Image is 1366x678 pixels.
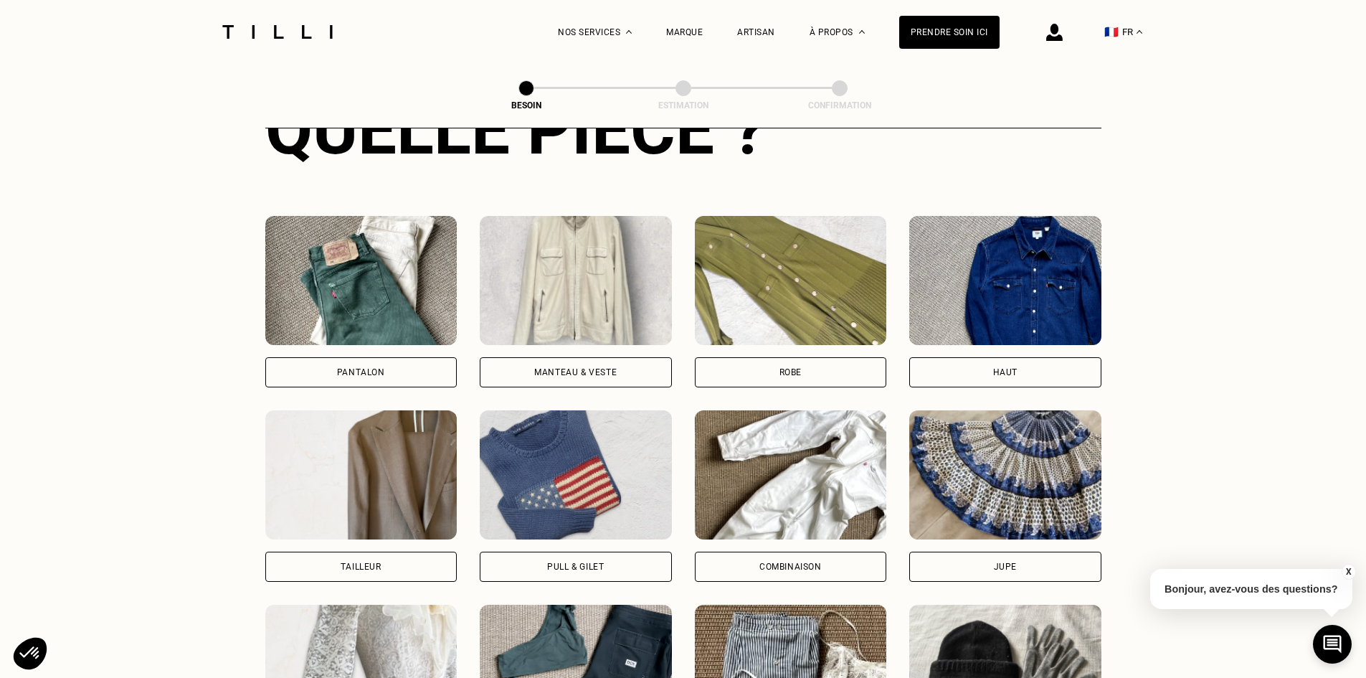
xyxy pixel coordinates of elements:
[899,16,1000,49] a: Prendre soin ici
[265,90,1101,170] div: Quelle pièce ?
[1150,569,1352,609] p: Bonjour, avez-vous des questions?
[1046,24,1063,41] img: icône connexion
[341,562,381,571] div: Tailleur
[337,368,385,377] div: Pantalon
[779,368,802,377] div: Robe
[859,30,865,34] img: Menu déroulant à propos
[534,368,617,377] div: Manteau & Veste
[695,410,887,540] img: Tilli retouche votre Combinaison
[737,27,775,37] a: Artisan
[1137,30,1142,34] img: menu déroulant
[480,216,672,345] img: Tilli retouche votre Manteau & Veste
[217,25,338,39] img: Logo du service de couturière Tilli
[626,30,632,34] img: Menu déroulant
[695,216,887,345] img: Tilli retouche votre Robe
[909,410,1101,540] img: Tilli retouche votre Jupe
[909,216,1101,345] img: Tilli retouche votre Haut
[455,100,598,110] div: Besoin
[993,368,1018,377] div: Haut
[480,410,672,540] img: Tilli retouche votre Pull & gilet
[265,410,457,540] img: Tilli retouche votre Tailleur
[612,100,755,110] div: Estimation
[666,27,703,37] a: Marque
[1341,564,1355,580] button: X
[1104,25,1119,39] span: 🇫🇷
[759,562,822,571] div: Combinaison
[547,562,604,571] div: Pull & gilet
[994,562,1017,571] div: Jupe
[265,216,457,345] img: Tilli retouche votre Pantalon
[768,100,911,110] div: Confirmation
